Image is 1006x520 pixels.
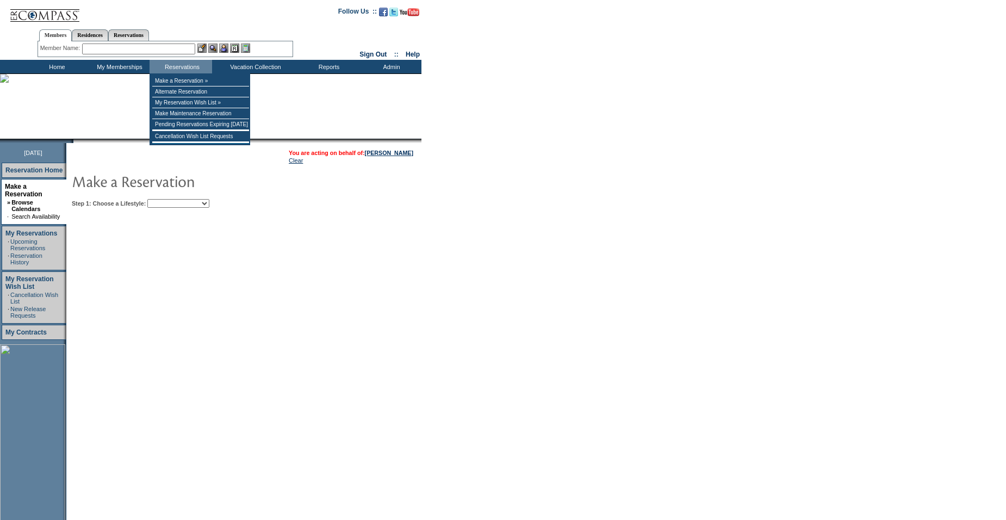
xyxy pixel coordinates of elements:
[394,51,399,58] span: ::
[197,44,207,53] img: b_edit.gif
[7,213,10,220] td: ·
[8,292,9,305] td: ·
[296,60,359,73] td: Reports
[73,139,74,143] img: blank.gif
[152,108,249,119] td: Make Maintenance Reservation
[7,199,10,206] b: »
[8,238,9,251] td: ·
[152,86,249,97] td: Alternate Reservation
[389,11,398,17] a: Follow us on Twitter
[5,183,42,198] a: Make a Reservation
[5,329,47,336] a: My Contracts
[72,29,108,41] a: Residences
[10,238,45,251] a: Upcoming Reservations
[219,44,228,53] img: Impersonate
[5,230,57,237] a: My Reservations
[150,60,212,73] td: Reservations
[70,139,73,143] img: promoShadowLeftCorner.gif
[289,157,303,164] a: Clear
[11,213,60,220] a: Search Availability
[11,199,40,212] a: Browse Calendars
[10,252,42,265] a: Reservation History
[400,8,419,16] img: Subscribe to our YouTube Channel
[24,60,87,73] td: Home
[289,150,413,156] span: You are acting on behalf of:
[379,8,388,16] img: Become our fan on Facebook
[230,44,239,53] img: Reservations
[208,44,218,53] img: View
[5,166,63,174] a: Reservation Home
[39,29,72,41] a: Members
[108,29,149,41] a: Reservations
[152,76,249,86] td: Make a Reservation »
[359,51,387,58] a: Sign Out
[241,44,250,53] img: b_calculator.gif
[72,200,146,207] b: Step 1: Choose a Lifestyle:
[72,170,289,192] img: pgTtlMakeReservation.gif
[400,11,419,17] a: Subscribe to our YouTube Channel
[8,306,9,319] td: ·
[40,44,82,53] div: Member Name:
[338,7,377,20] td: Follow Us ::
[152,119,249,130] td: Pending Reservations Expiring [DATE]
[5,275,54,290] a: My Reservation Wish List
[379,11,388,17] a: Become our fan on Facebook
[152,131,249,142] td: Cancellation Wish List Requests
[365,150,413,156] a: [PERSON_NAME]
[10,292,58,305] a: Cancellation Wish List
[87,60,150,73] td: My Memberships
[8,252,9,265] td: ·
[24,150,42,156] span: [DATE]
[359,60,421,73] td: Admin
[10,306,46,319] a: New Release Requests
[389,8,398,16] img: Follow us on Twitter
[406,51,420,58] a: Help
[212,60,296,73] td: Vacation Collection
[152,97,249,108] td: My Reservation Wish List »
